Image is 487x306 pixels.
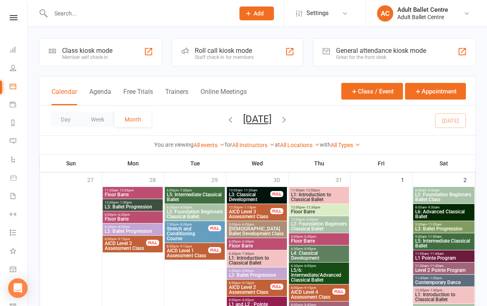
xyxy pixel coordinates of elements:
[123,88,153,105] button: Free Trials
[208,247,221,253] div: FULL
[228,243,285,248] span: Floor Barre
[415,209,473,219] span: L6: Advanced Classical Ballet
[228,209,271,219] span: AICD Level 3 Assessment Class
[336,54,426,60] div: Great for the front desk
[427,189,440,192] span: - 9:30am
[291,192,347,202] span: L1: Introduction to Classical Ballet
[291,221,347,231] span: L2: Foundation Beginners Classical Ballet
[291,206,347,209] span: 12:00pm
[412,155,475,172] th: Sat
[104,213,161,217] span: 6:00pm
[89,88,111,105] button: Agenda
[228,223,285,226] span: 5:00pm
[104,189,161,192] span: 11:30am
[166,209,223,219] span: L2: Foundation Beginners Classical Ballet
[179,206,192,209] span: - 8:00pm
[291,239,347,243] span: Floor Barre
[415,268,473,273] span: Level 2 Pointe Program
[179,189,192,192] span: - 7:30pm
[241,252,254,256] span: - 7:30pm
[166,223,209,226] span: 7:30pm
[118,189,134,192] span: - 12:00pm
[194,142,225,148] a: All events
[104,204,161,209] span: L3: Ballet Progression
[8,278,28,298] div: Open Intercom Messenger
[415,280,473,285] span: Contemporary Dance
[166,192,223,202] span: L5: Intermediate Classical Ballet
[291,235,347,239] span: 6:00pm
[166,248,209,258] span: AICD Level 1 Assessment Class
[401,173,412,186] div: 1
[104,192,161,197] span: Floor Barre
[228,252,285,256] span: 6:30pm
[232,142,275,148] a: All Instructors
[415,226,473,231] span: L3: Ballet Progression
[415,235,473,239] span: 9:30am
[303,235,316,239] span: - 6:30pm
[119,201,132,204] span: - 1:30pm
[116,213,130,217] span: - 6:30pm
[415,264,473,268] span: 11:00am
[10,115,28,133] a: Reports
[104,217,161,221] span: Floor Barre
[291,268,347,282] span: L5/6: Intermediate/Advanced Classical Ballet
[10,169,28,188] a: Product Sales
[166,226,209,241] span: Stretch and Conditioning Course
[305,206,320,209] span: - 12:30pm
[415,292,473,302] span: L1: Introduction to Classical Ballet
[102,155,164,172] th: Mon
[291,264,347,268] span: 6:30pm
[225,141,232,148] strong: for
[427,223,442,226] span: - 11:00am
[48,8,229,19] input: Search...
[228,298,285,302] span: 8:00pm
[179,223,192,226] span: - 8:30pm
[146,240,159,246] div: FULL
[415,289,473,292] span: 12:00pm
[211,173,226,186] div: 29
[377,5,393,22] div: AC
[429,289,442,292] span: - 1:00pm
[52,88,77,105] button: Calendar
[291,189,347,192] span: 11:00am
[228,273,285,278] span: L3: Ballet Progression
[463,173,475,186] div: 2
[10,78,28,96] a: Calendar
[405,83,466,100] button: Appointment
[415,206,473,209] span: 8:00am
[291,218,347,221] span: 12:30pm
[241,240,254,243] span: - 6:30pm
[304,189,320,192] span: - 12:00pm
[104,229,161,234] span: L3: Ballet Progression
[291,251,347,260] span: L4: Classical Development
[241,281,254,285] span: - 9:15pm
[62,47,112,54] div: Class kiosk mode
[104,237,147,241] span: 8:00pm
[332,289,345,295] div: FULL
[303,264,316,268] span: - 8:00pm
[241,223,254,226] span: - 6:00pm
[415,223,473,226] span: 9:30am
[291,247,347,251] span: 6:30pm
[195,54,254,60] div: Staff check-in for members
[415,239,473,248] span: L5: Intermediate Classical Ballet
[275,141,280,148] strong: at
[415,252,473,256] span: 11:00am
[254,10,264,17] span: Add
[149,173,164,186] div: 28
[104,225,161,229] span: 6:30pm
[116,237,130,241] span: - 9:15pm
[228,281,271,285] span: 8:00pm
[116,225,130,229] span: - 8:00pm
[10,60,28,78] a: People
[415,256,473,260] span: L1 Pointe Program
[165,88,188,105] button: Trainers
[241,269,254,273] span: - 8:00pm
[303,247,316,251] span: - 8:00pm
[341,83,403,100] button: Class / Event
[228,189,271,192] span: 10:00am
[104,201,161,204] span: 12:00pm
[164,155,226,172] th: Tue
[228,256,285,265] span: L1: Introduction to Classical Ballet
[10,261,28,279] a: General attendance kiosk mode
